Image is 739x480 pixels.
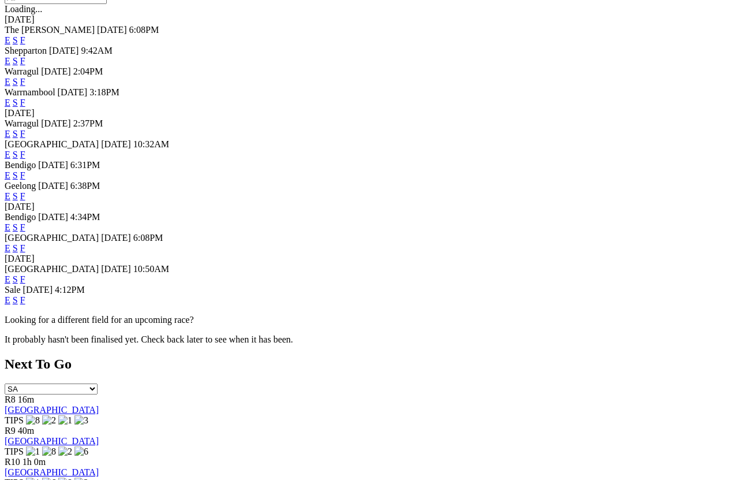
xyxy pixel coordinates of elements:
[5,108,734,118] div: [DATE]
[18,395,34,404] span: 16m
[5,264,99,274] span: [GEOGRAPHIC_DATA]
[5,426,16,436] span: R9
[70,212,100,222] span: 4:34PM
[5,14,734,25] div: [DATE]
[5,285,21,295] span: Sale
[20,243,25,253] a: F
[38,212,68,222] span: [DATE]
[73,118,103,128] span: 2:37PM
[5,25,95,35] span: The [PERSON_NAME]
[42,446,56,457] img: 8
[74,446,88,457] img: 6
[5,202,734,212] div: [DATE]
[23,457,46,467] span: 1h 0m
[58,415,72,426] img: 1
[101,233,131,243] span: [DATE]
[129,25,159,35] span: 6:08PM
[101,264,131,274] span: [DATE]
[18,426,34,436] span: 40m
[49,46,79,55] span: [DATE]
[5,4,42,14] span: Loading...
[13,56,18,66] a: S
[133,233,163,243] span: 6:08PM
[13,295,18,305] a: S
[5,274,10,284] a: E
[5,254,734,264] div: [DATE]
[101,139,131,149] span: [DATE]
[5,129,10,139] a: E
[5,446,24,456] span: TIPS
[20,274,25,284] a: F
[5,295,10,305] a: E
[20,77,25,87] a: F
[5,415,24,425] span: TIPS
[5,87,55,97] span: Warrnambool
[41,118,71,128] span: [DATE]
[41,66,71,76] span: [DATE]
[20,35,25,45] a: F
[5,77,10,87] a: E
[13,243,18,253] a: S
[38,181,68,191] span: [DATE]
[42,415,56,426] img: 2
[5,66,39,76] span: Warragul
[26,415,40,426] img: 8
[13,170,18,180] a: S
[26,446,40,457] img: 1
[13,77,18,87] a: S
[73,66,103,76] span: 2:04PM
[5,436,99,446] a: [GEOGRAPHIC_DATA]
[5,315,734,325] p: Looking for a different field for an upcoming race?
[20,295,25,305] a: F
[97,25,127,35] span: [DATE]
[5,334,293,344] partial: It probably hasn't been finalised yet. Check back later to see when it has been.
[5,356,734,372] h2: Next To Go
[13,129,18,139] a: S
[58,87,88,97] span: [DATE]
[13,191,18,201] a: S
[70,181,100,191] span: 6:38PM
[5,98,10,107] a: E
[55,285,85,295] span: 4:12PM
[58,446,72,457] img: 2
[133,264,169,274] span: 10:50AM
[5,233,99,243] span: [GEOGRAPHIC_DATA]
[5,191,10,201] a: E
[5,222,10,232] a: E
[74,415,88,426] img: 3
[20,222,25,232] a: F
[20,191,25,201] a: F
[5,160,36,170] span: Bendigo
[5,118,39,128] span: Warragul
[5,139,99,149] span: [GEOGRAPHIC_DATA]
[89,87,120,97] span: 3:18PM
[23,285,53,295] span: [DATE]
[20,170,25,180] a: F
[13,98,18,107] a: S
[81,46,112,55] span: 9:42AM
[13,274,18,284] a: S
[70,160,100,170] span: 6:31PM
[13,222,18,232] a: S
[20,98,25,107] a: F
[20,56,25,66] a: F
[5,150,10,159] a: E
[5,56,10,66] a: E
[13,35,18,45] a: S
[5,46,47,55] span: Shepparton
[5,181,36,191] span: Geelong
[5,35,10,45] a: E
[5,170,10,180] a: E
[20,129,25,139] a: F
[5,395,16,404] span: R8
[5,405,99,415] a: [GEOGRAPHIC_DATA]
[5,212,36,222] span: Bendigo
[5,467,99,477] a: [GEOGRAPHIC_DATA]
[20,150,25,159] a: F
[38,160,68,170] span: [DATE]
[133,139,169,149] span: 10:32AM
[5,457,20,467] span: R10
[5,243,10,253] a: E
[13,150,18,159] a: S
